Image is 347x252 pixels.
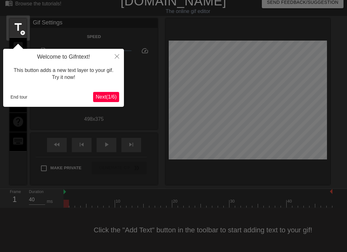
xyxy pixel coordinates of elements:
button: Close [110,49,124,63]
button: End tour [8,92,30,102]
span: Next ( 1 / 6 ) [96,94,117,100]
button: Next [93,92,119,102]
h4: Welcome to Gifntext! [8,54,119,61]
div: This button adds a new text layer to your gif. Try it now! [8,61,119,87]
